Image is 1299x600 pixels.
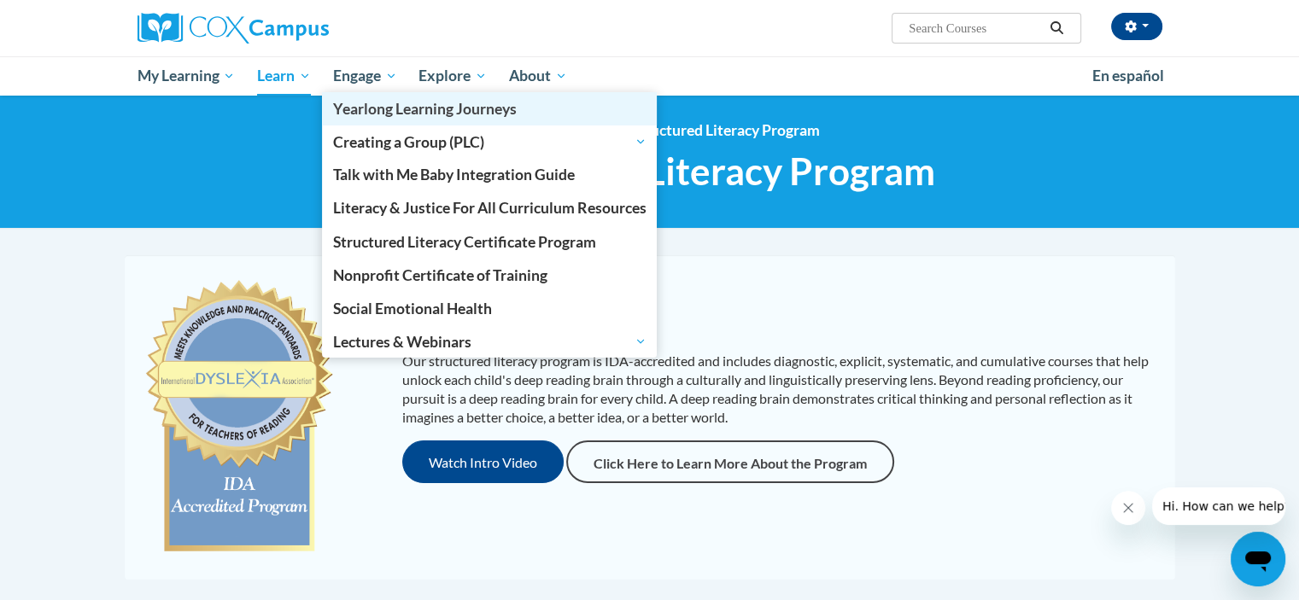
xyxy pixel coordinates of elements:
[126,56,247,96] a: My Learning
[333,166,575,183] span: Talk with Me Baby Integration Guide
[1152,487,1285,525] iframe: Message from company
[333,131,647,152] span: Creating a Group (PLC)
[137,66,235,86] span: My Learning
[322,56,408,96] a: Engage
[1231,532,1285,586] iframe: Button to launch messaging window
[907,18,1044,38] input: Search Courses
[1111,491,1145,525] iframe: Close message
[407,56,498,96] a: Explore
[418,66,487,86] span: Explore
[138,13,462,44] a: Cox Campus
[509,66,567,86] span: About
[1111,13,1162,40] button: Account Settings
[596,121,820,139] a: PK-5 Structured Literacy Program
[1081,58,1175,94] a: En español
[402,440,564,483] button: Watch Intro Video
[322,225,658,259] a: Structured Literacy Certificate Program
[112,56,1188,96] div: Main menu
[322,92,658,125] a: Yearlong Learning Journeys
[402,352,1158,427] p: Our structured literacy program is IDA-accredited and includes diagnostic, explicit, systematic, ...
[566,440,894,483] a: Click Here to Learn More About the Program
[1044,18,1069,38] button: Search
[322,158,658,191] a: Talk with Me Baby Integration Guide
[322,292,658,325] a: Social Emotional Health
[333,66,397,86] span: Engage
[1092,67,1164,84] span: En español
[10,12,138,26] span: Hi. How can we help?
[138,13,329,44] img: Cox Campus
[246,56,322,96] a: Learn
[498,56,578,96] a: About
[333,331,647,352] span: Lectures & Webinars
[333,300,492,317] span: Social Emotional Health
[142,272,337,562] img: c477cda6-e343-453b-bfce-d6f9e9818e1c.png
[257,66,311,86] span: Learn
[322,125,658,158] a: Creating a Group (PLC)
[333,233,596,251] span: Structured Literacy Certificate Program
[322,191,658,224] a: Literacy & Justice For All Curriculum Resources
[333,100,517,118] span: Yearlong Learning Journeys
[333,266,547,284] span: Nonprofit Certificate of Training
[333,199,647,217] span: Literacy & Justice For All Curriculum Resources
[322,325,658,358] a: Lectures & Webinars
[322,259,658,292] a: Nonprofit Certificate of Training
